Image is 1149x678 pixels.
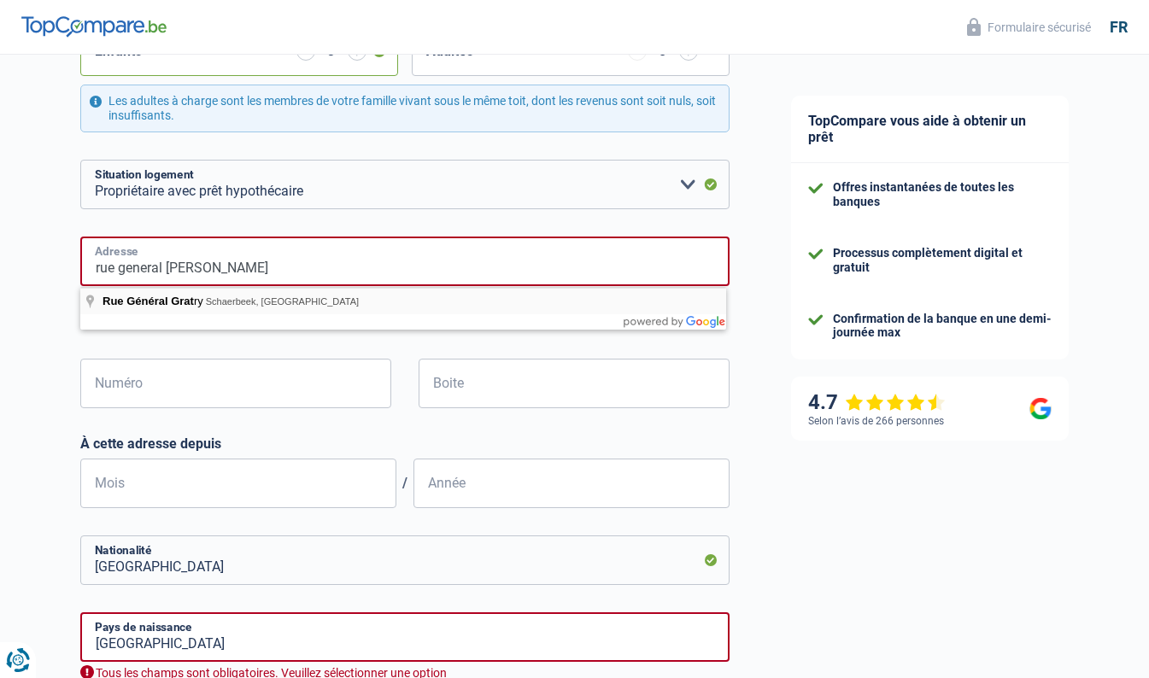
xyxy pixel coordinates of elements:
[80,535,730,585] input: Belgique
[426,44,473,58] label: Adultes
[808,415,944,427] div: Selon l’avis de 266 personnes
[4,318,5,319] img: Advertisement
[80,459,396,508] input: MM
[103,295,206,307] span: ry
[957,13,1101,41] button: Formulaire sécurisé
[206,296,359,307] span: Schaerbeek, [GEOGRAPHIC_DATA]
[103,295,194,307] span: Rue Général Grat
[655,44,671,58] div: 0
[21,16,167,37] img: TopCompare Logo
[95,44,142,58] label: Enfants
[791,96,1069,163] div: TopCompare vous aide à obtenir un prêt
[80,435,730,452] label: À cette adresse depuis
[833,312,1052,341] div: Confirmation de la banque en une demi-journée max
[80,612,730,662] input: Belgique
[396,475,413,491] span: /
[833,246,1052,275] div: Processus complètement digital et gratuit
[324,44,339,58] div: 3
[413,459,730,508] input: AAAA
[80,85,730,132] div: Les adultes à charge sont les membres de votre famille vivant sous le même toit, dont les revenus...
[833,180,1052,209] div: Offres instantanées de toutes les banques
[80,237,730,286] input: Sélectionnez votre adresse dans la barre de recherche
[808,390,946,415] div: 4.7
[1110,18,1128,37] div: fr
